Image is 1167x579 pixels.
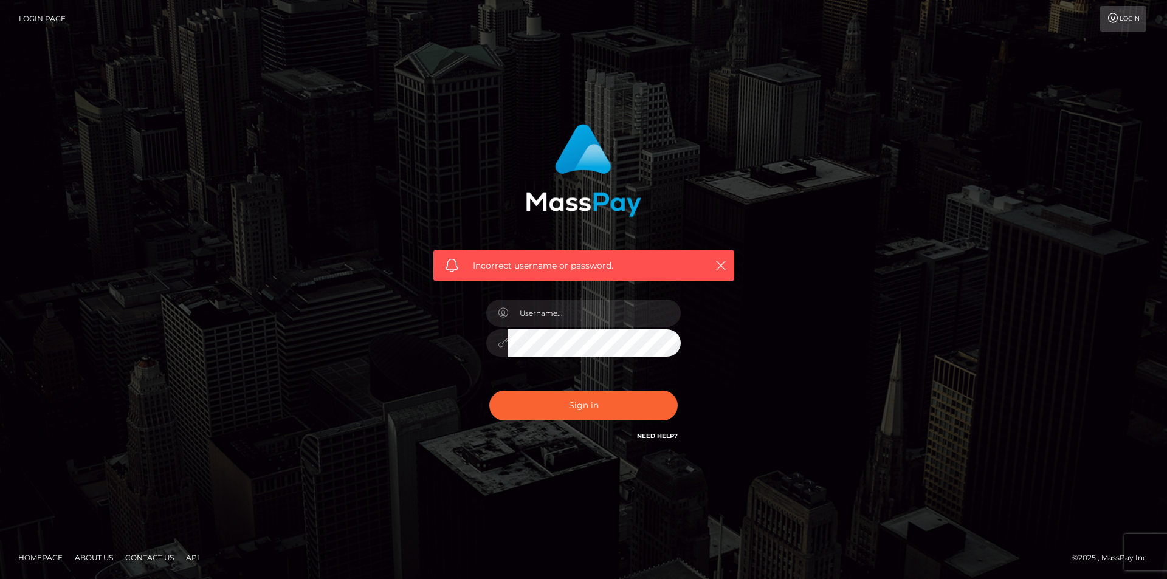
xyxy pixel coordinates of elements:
[508,300,681,327] input: Username...
[120,548,179,567] a: Contact Us
[473,259,695,272] span: Incorrect username or password.
[70,548,118,567] a: About Us
[637,432,678,440] a: Need Help?
[1100,6,1146,32] a: Login
[489,391,678,420] button: Sign in
[19,6,66,32] a: Login Page
[181,548,204,567] a: API
[1072,551,1158,564] div: © 2025 , MassPay Inc.
[526,124,641,217] img: MassPay Login
[13,548,67,567] a: Homepage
